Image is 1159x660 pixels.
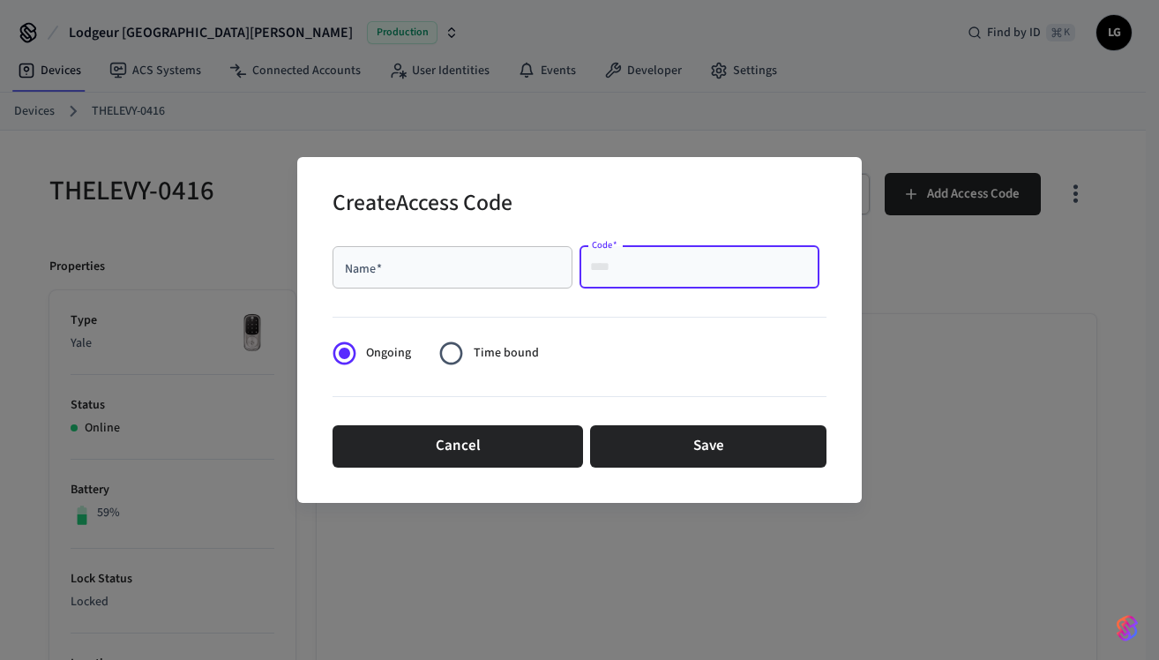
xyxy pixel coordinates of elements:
label: Code [592,238,617,251]
span: Time bound [474,344,539,363]
button: Cancel [333,425,583,468]
img: SeamLogoGradient.69752ec5.svg [1117,614,1138,642]
button: Save [590,425,826,468]
span: Ongoing [366,344,411,363]
h2: Create Access Code [333,178,512,232]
